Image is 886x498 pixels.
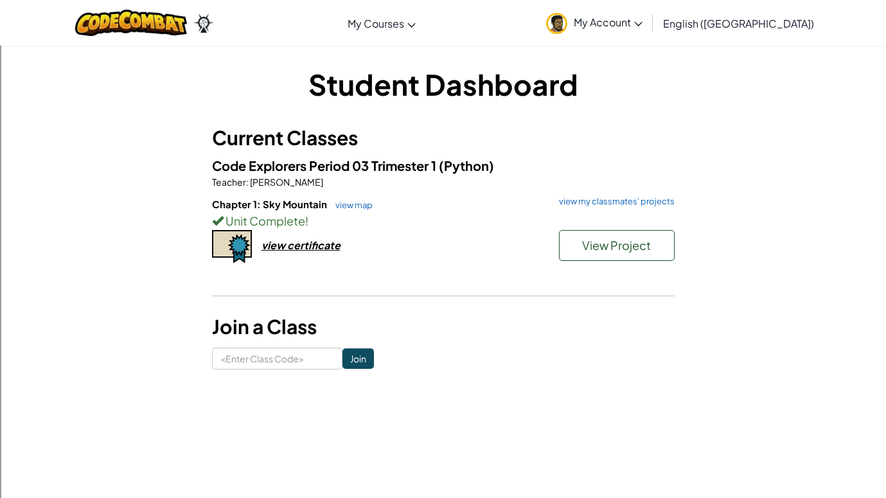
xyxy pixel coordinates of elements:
a: My Account [540,3,649,43]
img: avatar [546,13,567,34]
img: Ozaria [193,13,214,33]
span: English ([GEOGRAPHIC_DATA]) [663,17,814,30]
img: CodeCombat logo [75,10,188,36]
span: My Account [574,15,642,29]
span: My Courses [348,17,404,30]
a: English ([GEOGRAPHIC_DATA]) [657,6,820,40]
a: My Courses [341,6,422,40]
